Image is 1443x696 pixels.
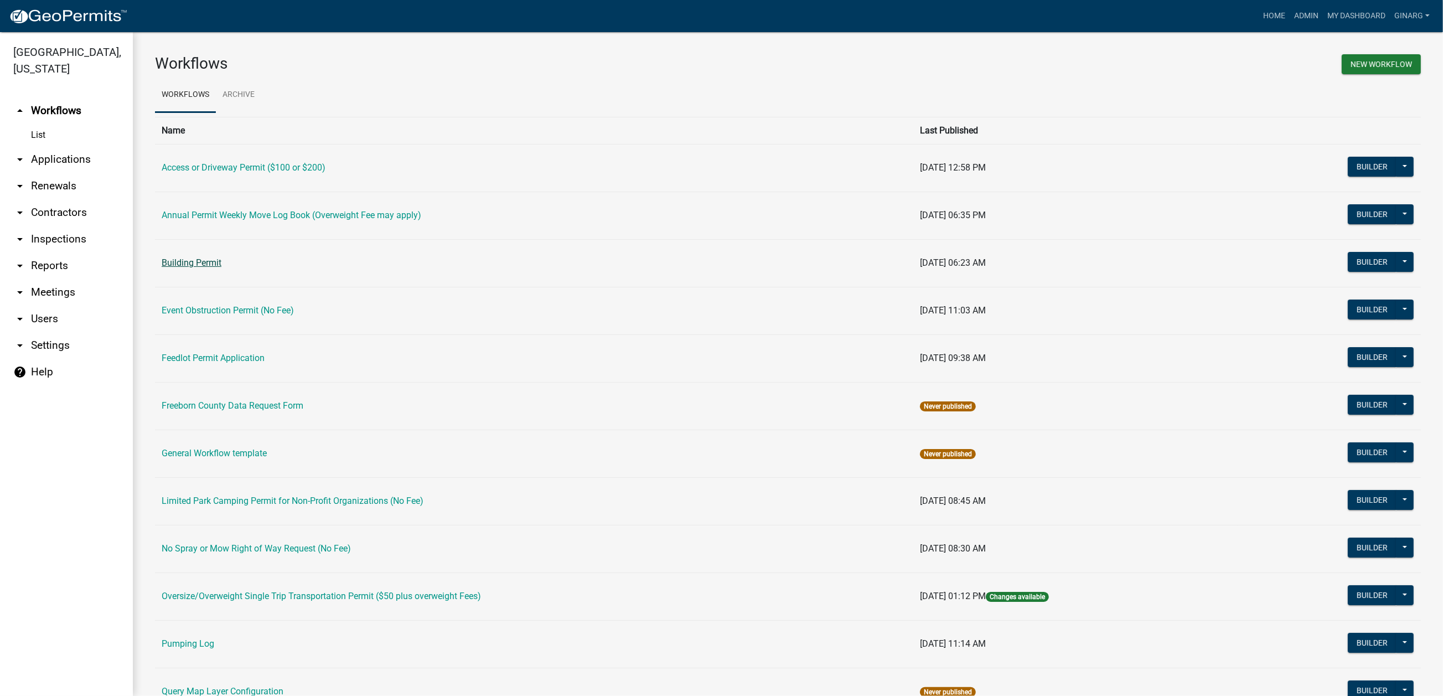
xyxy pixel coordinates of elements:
a: Feedlot Permit Application [162,353,265,363]
button: New Workflow [1342,54,1421,74]
a: Archive [216,78,261,113]
a: Home [1259,6,1290,27]
a: Oversize/Overweight Single Trip Transportation Permit ($50 plus overweight Fees) [162,591,481,601]
button: Builder [1348,157,1397,177]
button: Builder [1348,204,1397,224]
span: [DATE] 01:12 PM [920,591,986,601]
button: Builder [1348,538,1397,558]
button: Builder [1348,633,1397,653]
i: arrow_drop_down [13,179,27,193]
button: Builder [1348,347,1397,367]
th: Name [155,117,913,144]
i: arrow_drop_down [13,233,27,246]
th: Last Published [913,117,1238,144]
a: Building Permit [162,257,221,268]
a: Workflows [155,78,216,113]
i: arrow_drop_down [13,312,27,326]
a: Limited Park Camping Permit for Non-Profit Organizations (No Fee) [162,496,423,506]
a: ginarg [1390,6,1434,27]
span: [DATE] 11:03 AM [920,305,986,316]
span: Never published [920,449,976,459]
i: help [13,365,27,379]
button: Builder [1348,442,1397,462]
button: Builder [1348,395,1397,415]
span: [DATE] 08:45 AM [920,496,986,506]
span: [DATE] 11:14 AM [920,638,986,649]
a: Annual Permit Weekly Move Log Book (Overweight Fee may apply) [162,210,421,220]
i: arrow_drop_down [13,206,27,219]
i: arrow_drop_up [13,104,27,117]
span: [DATE] 12:58 PM [920,162,986,173]
span: [DATE] 09:38 AM [920,353,986,363]
i: arrow_drop_down [13,339,27,352]
i: arrow_drop_down [13,153,27,166]
a: General Workflow template [162,448,267,458]
a: Admin [1290,6,1323,27]
span: [DATE] 06:35 PM [920,210,986,220]
span: [DATE] 08:30 AM [920,543,986,554]
span: Never published [920,401,976,411]
h3: Workflows [155,54,780,73]
i: arrow_drop_down [13,286,27,299]
a: My Dashboard [1323,6,1390,27]
a: No Spray or Mow Right of Way Request (No Fee) [162,543,351,554]
span: Changes available [986,592,1049,602]
button: Builder [1348,585,1397,605]
span: [DATE] 06:23 AM [920,257,986,268]
a: Freeborn County Data Request Form [162,400,303,411]
button: Builder [1348,490,1397,510]
a: Pumping Log [162,638,214,649]
i: arrow_drop_down [13,259,27,272]
a: Access or Driveway Permit ($100 or $200) [162,162,325,173]
a: Event Obstruction Permit (No Fee) [162,305,294,316]
button: Builder [1348,252,1397,272]
button: Builder [1348,300,1397,319]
